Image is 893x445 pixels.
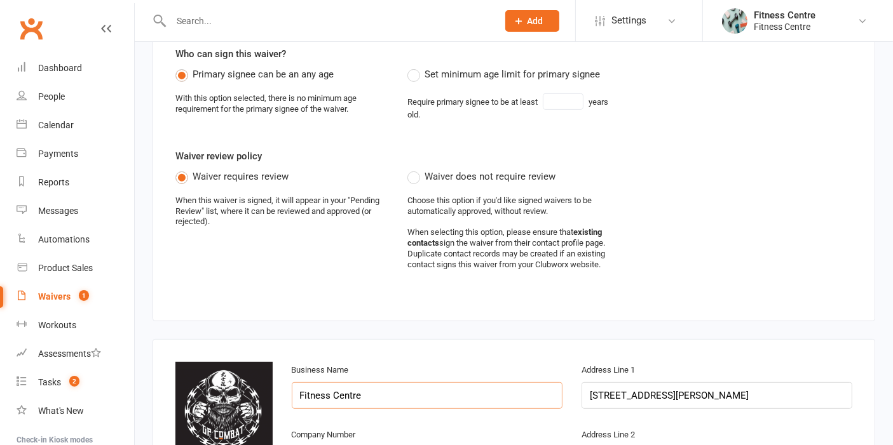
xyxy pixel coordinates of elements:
a: Dashboard [17,54,134,83]
label: Address Line 2 [582,428,635,442]
span: Primary signee can be an any age [193,67,334,80]
span: 1 [79,290,89,301]
button: Add [505,10,559,32]
a: Product Sales [17,254,134,282]
div: People [38,91,65,102]
label: Who can sign this waiver? [175,46,286,62]
div: Dashboard [38,63,82,73]
div: Reports [38,177,69,187]
a: Payments [17,140,134,168]
a: Clubworx [15,13,47,44]
div: Require primary signee to be at least years old. [407,93,620,121]
div: Choose this option if you'd like signed waivers to be automatically approved, without review. Whe... [407,196,620,270]
div: Waivers [38,291,71,302]
div: With this option selected, there is no minimum age requirement for the primary signee of the waiver. [175,93,388,115]
div: What's New [38,406,84,416]
img: thumb_image1757568851.png [722,8,747,34]
label: Company Number [292,428,356,442]
div: Fitness Centre [754,10,815,21]
a: Messages [17,197,134,225]
div: Fitness Centre [754,21,815,32]
label: Address Line 1 [582,364,635,377]
div: Product Sales [38,263,93,273]
a: Calendar [17,111,134,140]
a: Reports [17,168,134,197]
span: Set minimum age limit for primary signee [425,67,600,80]
label: Business Name [292,364,349,377]
div: Payments [38,149,78,159]
a: Assessments [17,340,134,368]
a: Workouts [17,311,134,340]
div: Calendar [38,120,74,130]
a: People [17,83,134,111]
span: Waiver requires review [193,169,289,182]
span: Add [528,16,543,26]
a: What's New [17,397,134,425]
a: Waivers 1 [17,282,134,311]
span: 2 [69,376,79,387]
a: Automations [17,225,134,254]
label: Waiver review policy [175,149,262,164]
a: Tasks 2 [17,368,134,397]
strong: existing contacts [407,227,602,248]
span: Waiver does not require review [425,169,556,182]
div: When this waiver is signed, it will appear in your "Pending Review" list, where it can be reviewe... [175,196,388,228]
div: Tasks [38,377,61,387]
div: Messages [38,206,78,216]
input: Search... [167,12,489,30]
div: Automations [38,234,90,244]
span: Settings [611,6,646,35]
div: Workouts [38,320,76,330]
div: Assessments [38,349,101,359]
